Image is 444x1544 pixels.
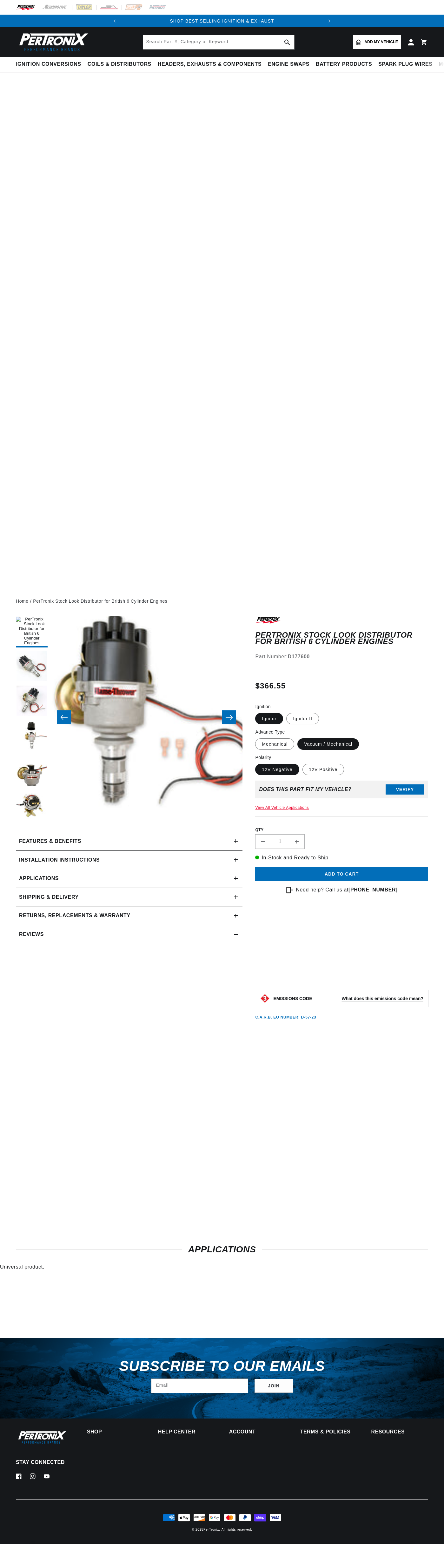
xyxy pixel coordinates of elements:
small: All rights reserved. [222,1528,252,1531]
h3: Subscribe to our emails [119,1360,325,1372]
p: Stay Connected [16,1459,66,1466]
a: [PHONE_NUMBER] [348,887,398,892]
a: View All Vehicle Applications [255,805,309,810]
span: Applications [19,874,59,883]
strong: What does this emissions code mean? [341,996,423,1001]
small: © 2025 . [192,1528,220,1531]
summary: Resources [371,1430,428,1434]
legend: Ignition [255,703,271,710]
button: Search Part #, Category or Keyword [280,35,294,49]
a: PerTronix [203,1528,219,1531]
h2: Returns, Replacements & Warranty [19,911,130,920]
span: $366.55 [255,680,286,692]
summary: Coils & Distributors [84,57,155,72]
p: Need help? Call us at [296,886,398,894]
span: Engine Swaps [268,61,309,68]
button: Load image 5 in gallery view [16,755,48,787]
label: 12V Negative [255,764,299,775]
div: 1 of 2 [121,17,323,24]
media-gallery: Gallery Viewer [16,616,242,819]
a: Applications [16,869,242,888]
summary: Shop [87,1430,144,1434]
label: QTY [255,827,428,833]
label: Ignitor [255,713,283,724]
button: Verify [386,784,424,795]
summary: Features & Benefits [16,832,242,850]
span: Headers, Exhausts & Components [158,61,262,68]
img: Pertronix [16,1430,67,1445]
legend: Advance Type [255,729,285,735]
button: Add to cart [255,867,428,881]
p: C.A.R.B. EO Number: D-57-23 [255,1015,316,1020]
a: SHOP BEST SELLING IGNITION & EXHAUST [170,18,274,24]
div: Part Number: [255,653,428,661]
summary: Returns, Replacements & Warranty [16,906,242,925]
div: Does This part fit My vehicle? [259,787,351,792]
label: Ignitor II [286,713,319,724]
legend: Polarity [255,754,272,761]
img: Pertronix [16,31,89,53]
span: Ignition Conversions [16,61,81,68]
summary: Installation instructions [16,851,242,869]
button: Load image 2 in gallery view [16,651,48,682]
label: 12V Positive [302,764,344,775]
summary: Reviews [16,925,242,944]
span: Add my vehicle [364,39,398,45]
h2: Installation instructions [19,856,100,864]
label: Mechanical [255,738,294,750]
button: Subscribe [255,1379,293,1393]
img: Emissions code [260,993,270,1004]
h1: PerTronix Stock Look Distributor for British 6 Cylinder Engines [255,632,428,645]
button: Load image 3 in gallery view [16,686,48,717]
strong: EMISSIONS CODE [273,996,312,1001]
summary: Ignition Conversions [16,57,84,72]
strong: D177600 [288,654,310,659]
summary: Spark Plug Wires [375,57,435,72]
input: Email [151,1379,248,1393]
div: Announcement [121,17,323,24]
h2: Reviews [19,930,44,938]
summary: Headers, Exhausts & Components [155,57,265,72]
span: Coils & Distributors [88,61,151,68]
h2: Features & Benefits [19,837,81,845]
button: Slide left [57,710,71,724]
summary: Help Center [158,1430,215,1434]
summary: Battery Products [313,57,375,72]
p: In-Stock and Ready to Ship [255,854,428,862]
a: PerTronix Stock Look Distributor for British 6 Cylinder Engines [33,598,167,605]
label: Vacuum / Mechanical [297,738,359,750]
button: EMISSIONS CODEWhat does this emissions code mean? [273,996,423,1001]
summary: Terms & policies [300,1430,357,1434]
button: Slide right [222,710,236,724]
button: Load image 1 in gallery view [16,616,48,647]
summary: Engine Swaps [265,57,313,72]
a: Home [16,598,29,605]
button: Translation missing: en.sections.announcements.previous_announcement [108,15,121,27]
h2: Applications [16,1246,428,1253]
input: Search Part #, Category or Keyword [143,35,294,49]
a: Add my vehicle [353,35,401,49]
button: Load image 6 in gallery view [16,790,48,822]
h2: Shipping & Delivery [19,893,79,901]
span: Battery Products [316,61,372,68]
span: Spark Plug Wires [378,61,432,68]
summary: Account [229,1430,286,1434]
summary: Shipping & Delivery [16,888,242,906]
button: Translation missing: en.sections.announcements.next_announcement [323,15,336,27]
button: Load image 4 in gallery view [16,721,48,752]
nav: breadcrumbs [16,598,428,605]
